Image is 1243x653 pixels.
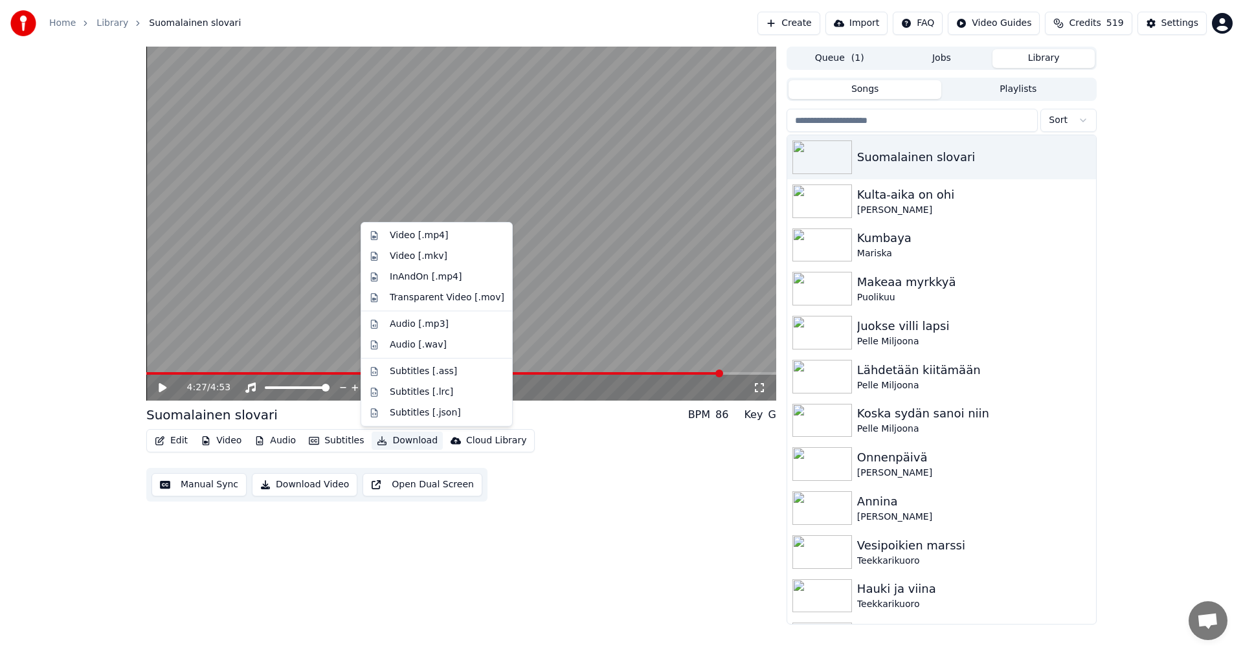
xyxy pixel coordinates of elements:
div: Key [744,407,763,423]
div: Settings [1161,17,1198,30]
button: Create [757,12,820,35]
span: Suomalainen slovari [149,17,241,30]
span: 519 [1106,17,1124,30]
a: Library [96,17,128,30]
button: FAQ [893,12,943,35]
button: Settings [1137,12,1207,35]
button: Open Dual Screen [363,473,482,496]
div: Onnenpäivä [857,448,1091,467]
div: Juokse villi lapsi [857,317,1091,335]
button: Jobs [891,49,993,68]
button: Library [992,49,1095,68]
div: Pelle Miljoona [857,379,1091,392]
div: Puolikuu [857,291,1091,304]
div: [PERSON_NAME] [857,467,1091,480]
button: Import [825,12,888,35]
div: Video [.mp4] [390,229,448,242]
button: Manual Sync [151,473,247,496]
div: Suomalainen slovari [857,148,1091,166]
span: 4:27 [187,381,207,394]
div: Audio [.mp3] [390,318,449,331]
div: G [768,407,776,423]
div: Lähdetään kiitämään [857,361,1091,379]
span: Credits [1069,17,1101,30]
div: Kumbaya [857,229,1091,247]
div: Cloud Library [466,434,526,447]
div: Makeaa myrkkyä [857,273,1091,291]
div: Subtitles [.ass] [390,365,457,378]
button: Audio [249,432,301,450]
div: Vesipoikien marssi [857,537,1091,555]
div: Pelle Miljoona [857,335,1091,348]
a: Home [49,17,76,30]
button: Songs [789,80,942,99]
div: Kulta-aika on ohi [857,186,1091,204]
button: Credits519 [1045,12,1132,35]
button: Queue [789,49,891,68]
div: Teekkarikuoro [857,598,1091,611]
div: / [187,381,218,394]
div: Transparent Video [.mov] [390,291,504,304]
div: Audio [.wav] [390,338,447,351]
button: Download [372,432,443,450]
div: 86 [715,407,728,423]
div: Koska sydän sanoi niin [857,404,1091,423]
div: Video [.mkv] [390,250,447,263]
nav: breadcrumb [49,17,241,30]
button: Download Video [252,473,357,496]
div: BPM [688,407,710,423]
div: Annina [857,493,1091,511]
img: youka [10,10,36,36]
span: 4:53 [210,381,230,394]
div: Subtitles [.json] [390,406,461,419]
div: Suomalainen slovari [146,406,278,424]
div: Hauki ja viina [857,580,1091,598]
div: InAndOn [.mp4] [390,271,462,283]
div: Subtitles [.lrc] [390,386,453,399]
button: Playlists [941,80,1095,99]
div: [PERSON_NAME] [857,204,1091,217]
span: Sort [1049,114,1068,127]
span: ( 1 ) [851,52,864,65]
div: Avoin keskustelu [1189,601,1227,640]
div: Teekkarikuoro [857,555,1091,568]
button: Edit [150,432,193,450]
div: Pelle Miljoona [857,423,1091,436]
div: [PERSON_NAME] [857,511,1091,524]
button: Subtitles [304,432,369,450]
button: Video [196,432,247,450]
button: Video Guides [948,12,1040,35]
div: Mariska [857,247,1091,260]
